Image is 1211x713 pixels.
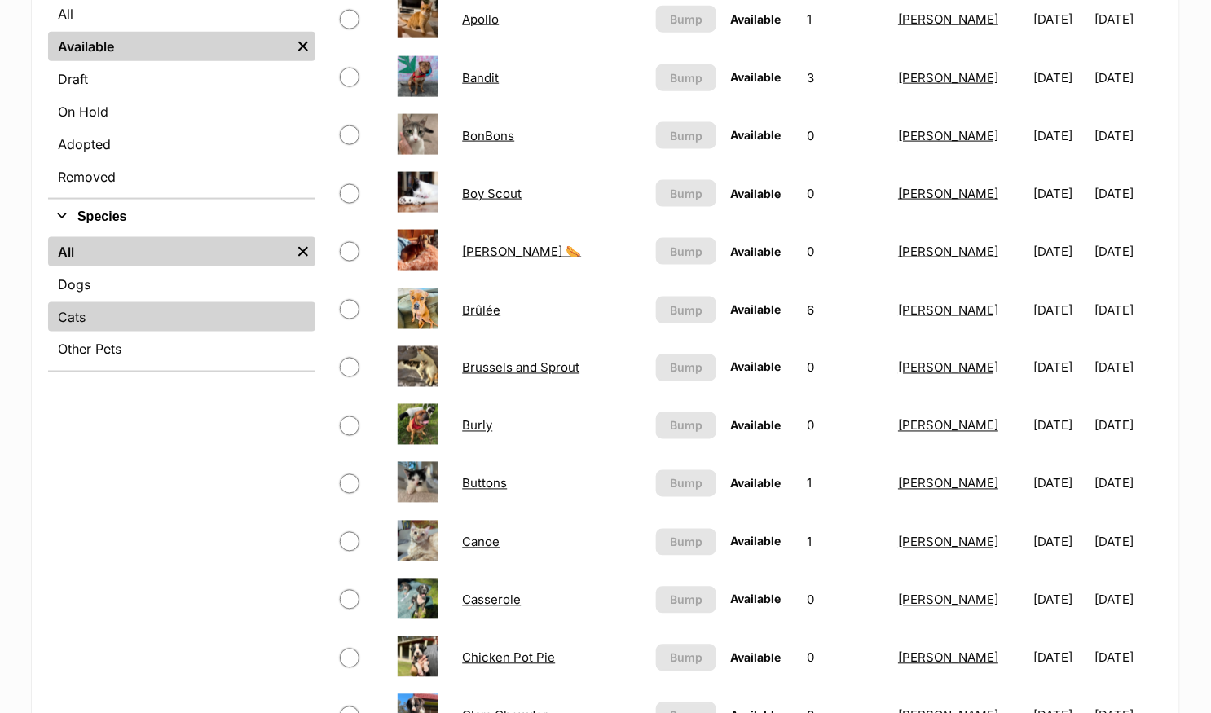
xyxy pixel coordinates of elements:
td: [DATE] [1095,340,1161,396]
a: Adopted [48,130,315,159]
span: Available [731,419,782,433]
a: Boy Scout [462,186,522,201]
td: [DATE] [1027,456,1093,512]
a: On Hold [48,97,315,126]
a: Buttons [462,476,507,491]
a: Other Pets [48,335,315,364]
span: Bump [670,185,702,202]
button: Bump [656,180,716,207]
td: [DATE] [1027,514,1093,570]
button: Bump [656,645,716,671]
span: Available [731,70,782,84]
a: Chicken Pot Pie [462,650,555,666]
span: Available [731,302,782,316]
td: [DATE] [1027,398,1093,454]
td: 3 [801,50,891,106]
td: 0 [801,398,891,454]
span: Bump [670,475,702,492]
span: Available [731,360,782,374]
span: Bump [670,359,702,376]
td: [DATE] [1027,282,1093,338]
span: Available [731,12,782,26]
span: Available [731,128,782,142]
button: Bump [656,64,716,91]
td: 0 [801,223,891,279]
button: Bump [656,587,716,614]
a: [PERSON_NAME] [898,244,998,259]
a: [PERSON_NAME] [898,128,998,143]
td: 1 [801,456,891,512]
span: Available [731,535,782,548]
td: [DATE] [1027,165,1093,222]
a: [PERSON_NAME] [898,650,998,666]
button: Bump [656,354,716,381]
span: Bump [670,69,702,86]
span: Bump [670,649,702,667]
td: [DATE] [1095,572,1161,628]
a: Remove filter [291,237,315,266]
td: [DATE] [1027,572,1093,628]
td: 0 [801,630,891,686]
a: Dogs [48,270,315,299]
td: [DATE] [1095,630,1161,686]
span: Bump [670,243,702,260]
a: Brûlée [462,302,500,318]
td: [DATE] [1095,398,1161,454]
div: Species [48,234,315,371]
td: [DATE] [1027,340,1093,396]
a: Apollo [462,11,499,27]
a: [PERSON_NAME] [898,360,998,376]
a: Remove filter [291,32,315,61]
a: [PERSON_NAME] 🌭 [462,244,581,259]
a: [PERSON_NAME] [898,476,998,491]
a: Removed [48,162,315,191]
button: Species [48,206,315,227]
span: Bump [670,127,702,144]
a: Brussels and Sprout [462,360,579,376]
td: 0 [801,572,891,628]
a: All [48,237,291,266]
a: Bandit [462,70,499,86]
span: Available [731,244,782,258]
td: [DATE] [1095,50,1161,106]
button: Bump [656,6,716,33]
td: [DATE] [1095,223,1161,279]
a: [PERSON_NAME] [898,11,998,27]
td: [DATE] [1095,456,1161,512]
span: Available [731,651,782,665]
td: [DATE] [1027,108,1093,164]
td: 0 [801,108,891,164]
a: Canoe [462,535,500,550]
td: [DATE] [1027,223,1093,279]
td: [DATE] [1095,165,1161,222]
td: [DATE] [1027,630,1093,686]
span: Available [731,592,782,606]
span: Available [731,187,782,200]
a: Draft [48,64,315,94]
td: [DATE] [1095,514,1161,570]
button: Bump [656,412,716,439]
span: Bump [670,534,702,551]
a: [PERSON_NAME] [898,186,998,201]
a: [PERSON_NAME] [898,418,998,434]
a: [PERSON_NAME] [898,70,998,86]
span: Bump [670,301,702,319]
button: Bump [656,470,716,497]
td: [DATE] [1027,50,1093,106]
a: Cats [48,302,315,332]
a: [PERSON_NAME] [898,535,998,550]
td: [DATE] [1095,282,1161,338]
button: Bump [656,122,716,149]
span: Bump [670,11,702,28]
td: 1 [801,514,891,570]
a: Casserole [462,592,521,608]
span: Bump [670,417,702,434]
td: 0 [801,165,891,222]
img: Brûlée [398,288,438,329]
td: 6 [801,282,891,338]
button: Bump [656,238,716,265]
a: BonBons [462,128,514,143]
a: Burly [462,418,492,434]
span: Bump [670,592,702,609]
button: Bump [656,529,716,556]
